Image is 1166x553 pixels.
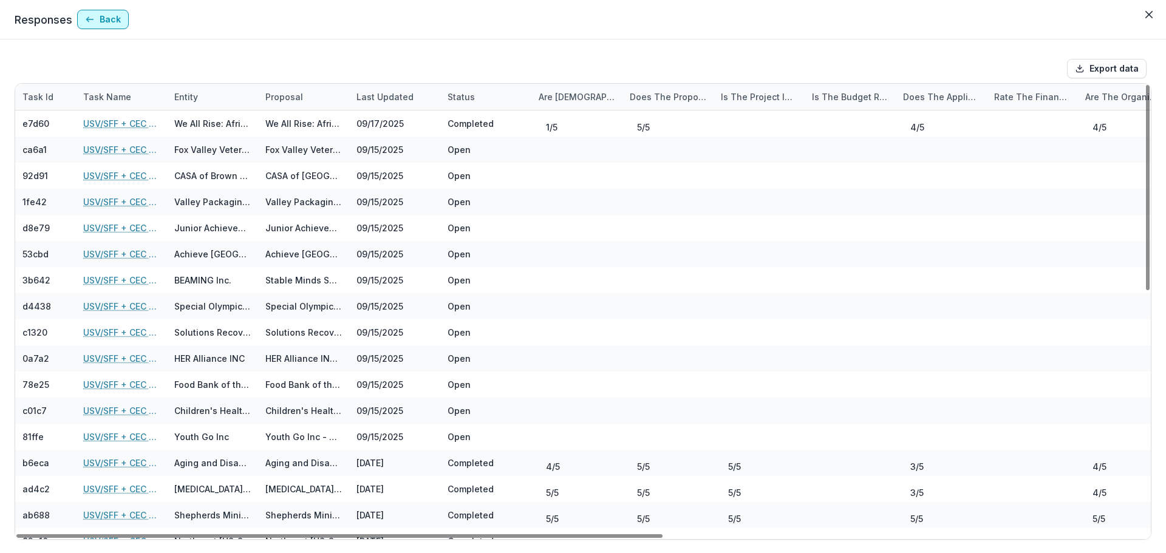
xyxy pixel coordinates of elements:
[83,430,160,443] a: USV/SFF + CEC Review
[1093,121,1106,134] p: 4 / 5
[448,274,471,287] div: Open
[15,12,72,28] p: Responses
[349,137,440,163] div: 09/15/2025
[349,267,440,293] div: 09/15/2025
[76,84,167,110] div: Task Name
[22,352,49,365] div: 0a7a2
[83,326,160,339] a: USV/SFF + CEC Review
[167,84,258,110] div: Entity
[22,509,50,521] div: ab688
[349,163,440,189] div: 09/15/2025
[349,476,440,502] div: [DATE]
[22,195,47,208] div: 1fe42
[258,84,349,110] div: Proposal
[174,509,251,521] div: Shepherds Ministries
[910,486,924,499] p: 3 / 5
[448,352,471,365] div: Open
[15,84,76,110] div: Task Id
[22,117,49,130] div: e7d60
[22,326,47,339] div: c1320
[440,84,531,110] div: Status
[546,512,559,525] p: 5 / 5
[174,169,251,182] div: CASA of Brown County, Inc.
[265,456,342,469] div: Aging and Disability Resource Center of [GEOGRAPHIC_DATA] - 2025 - Out of Cycle Grant Application
[265,143,342,156] div: Fox Valley Veterans Council, Inc. - 2025 - Grant Application
[1093,486,1106,499] p: 4 / 5
[987,90,1078,103] div: Rate the financial sustainability of the applicant.
[349,424,440,450] div: 09/15/2025
[531,84,622,110] div: Are [DEMOGRAPHIC_DATA] Venture team members or shareholders giving their own time, talent, or fin...
[440,90,482,103] div: Status
[637,512,650,525] p: 5 / 5
[714,90,805,103] div: Is the project in a geographic region the foundation supports?
[910,121,924,134] p: 4 / 5
[83,483,160,495] a: USV/SFF + CEC Review
[174,248,251,260] div: Achieve [GEOGRAPHIC_DATA]
[83,248,160,260] a: USV/SFF + CEC Review
[83,222,160,234] a: USV/SFF + CEC Review
[349,215,440,241] div: 09/15/2025
[448,300,471,313] div: Open
[448,143,471,156] div: Open
[728,460,741,473] p: 5 / 5
[714,84,805,110] div: Is the project in a geographic region the foundation supports?
[83,300,160,313] a: USV/SFF + CEC Review
[805,90,896,103] div: Is the budget reasonable and well-justified?
[15,90,61,103] div: Task Id
[265,326,342,339] div: Solutions Recovery, Inc. - 2025 - Grant Application
[637,121,650,134] p: 5 / 5
[896,90,987,103] div: Does the applicant have other funding sources?
[546,121,557,134] p: 1 / 5
[83,456,160,469] a: USV/SFF + CEC Review
[174,456,251,469] div: Aging and Disability Resource Center of [GEOGRAPHIC_DATA]
[910,512,923,525] p: 5 / 5
[174,274,231,287] div: BEAMING Inc.
[349,371,440,398] div: 09/15/2025
[22,430,44,443] div: 81ffe
[265,404,342,417] div: Children's Healthcare of Atlanta Foundation - 2025 - Grant Application
[448,195,471,208] div: Open
[265,195,342,208] div: Valley Packaging Industries, Inc - 2025 - Grant Application
[265,300,342,313] div: Special Olympics [US_STATE], INC. - 2025 - Grant Application
[83,352,160,365] a: USV/SFF + CEC Review
[265,509,342,521] div: Shepherds Ministries
[622,84,714,110] div: Does the proposal align with the vital conditions necessary to create a thriving community and fo...
[1067,59,1147,78] button: Export data
[1139,5,1159,24] button: Close
[546,486,559,499] p: 5 / 5
[349,189,440,215] div: 09/15/2025
[83,195,160,208] a: USV/SFF + CEC Review
[174,378,251,391] div: Food Bank of the Rockies Inc
[896,84,987,110] div: Does the applicant have other funding sources?
[1093,512,1105,525] p: 5 / 5
[22,222,50,234] div: d8e79
[448,430,471,443] div: Open
[22,143,47,156] div: ca6a1
[987,84,1078,110] div: Rate the financial sustainability of the applicant.
[265,169,342,182] div: CASA of [GEOGRAPHIC_DATA] - 2025 - Grant Application
[349,345,440,371] div: 09/15/2025
[448,169,471,182] div: Open
[805,84,896,110] div: Is the budget reasonable and well-justified?
[265,430,342,443] div: Youth Go Inc - 2025 - Grant Application
[265,274,342,287] div: Stable Minds Support 2025
[174,195,251,208] div: Valley Packaging Industries, Inc
[728,512,741,525] p: 5 / 5
[728,486,741,499] p: 5 / 5
[1093,460,1106,473] p: 4 / 5
[448,222,471,234] div: Open
[174,222,251,234] div: Junior Achievement of [US_STATE] ([GEOGRAPHIC_DATA] Region)
[22,404,47,417] div: c01c7
[83,143,160,156] a: USV/SFF + CEC Review
[22,378,49,391] div: 78e25
[349,84,440,110] div: Last Updated
[349,90,421,103] div: Last Updated
[265,378,342,391] div: Food Bank of the Rockies Inc - 2025 - Grant Application
[174,352,245,365] div: HER Alliance INC
[448,326,471,339] div: Open
[265,117,342,130] div: We All Rise: African American Resource Center Inc. - 2025 - Grant Application
[349,319,440,345] div: 09/15/2025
